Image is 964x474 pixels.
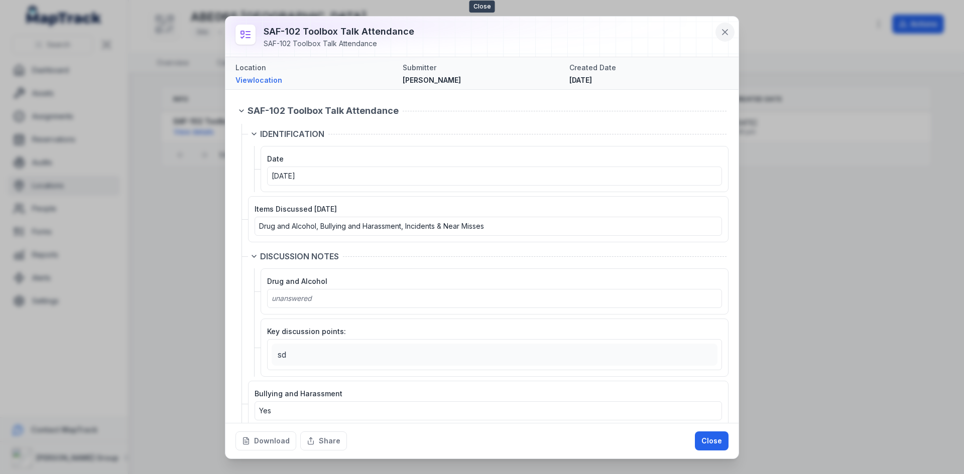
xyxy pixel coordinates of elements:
div: SAF-102 Toolbox Talk Attendance [264,39,414,49]
a: Viewlocation [235,75,395,85]
span: DISCUSSION NOTES [260,250,339,262]
span: Created Date [569,63,616,72]
span: SAF-102 Toolbox Talk Attendance [248,104,399,118]
span: Items Discussed [DATE] [255,205,337,213]
span: Drug and Alcohol [267,277,327,285]
span: Bullying and Harassment [255,389,342,398]
button: Share [300,431,347,450]
p: sd [278,348,711,362]
span: Yes [259,406,271,415]
time: 8/21/2025, 1:25:51 PM [569,76,592,84]
span: Location [235,63,266,72]
span: [PERSON_NAME] [403,76,461,84]
time: 8/21/2025, 12:00:00 AM [272,172,295,180]
button: Close [695,431,729,450]
span: Submitter [403,63,436,72]
span: Drug and Alcohol, Bullying and Harassment, Incidents & Near Misses [259,222,484,230]
span: unanswered [272,294,312,302]
h3: SAF-102 Toolbox Talk Attendance [264,25,414,39]
span: Key discussion points: [267,327,346,336]
span: Close [469,1,495,13]
span: [DATE] [569,76,592,84]
span: IDENTIFICATION [260,128,324,140]
span: Date [267,154,284,163]
span: [DATE] [272,172,295,180]
button: Download [235,431,296,450]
